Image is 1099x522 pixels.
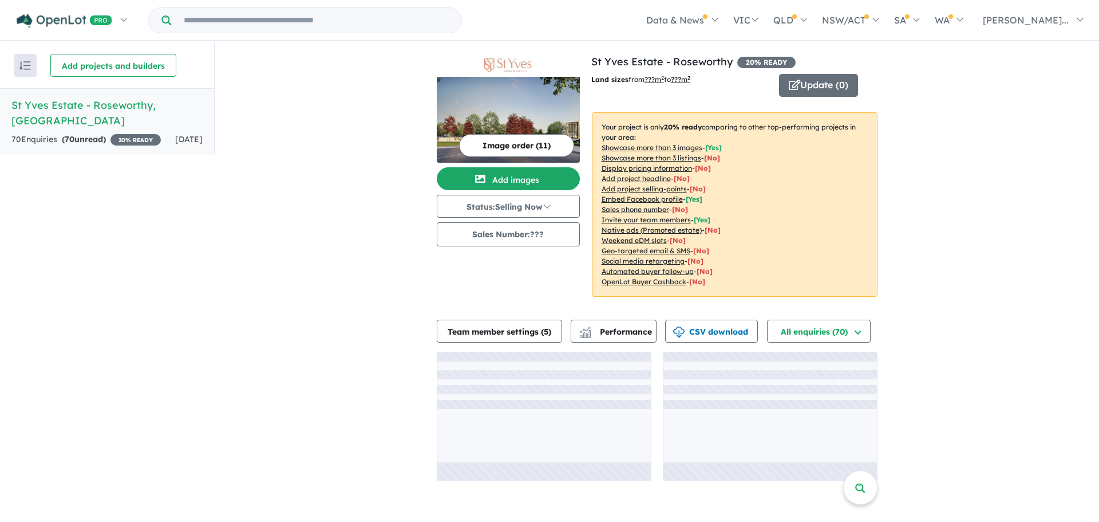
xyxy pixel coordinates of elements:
button: Image order (11) [459,134,574,157]
span: [No] [693,246,709,255]
span: [ Yes ] [705,143,722,152]
u: ???m [671,75,690,84]
u: Weekend eDM slots [602,236,667,245]
sup: 2 [661,74,664,81]
span: 20 % READY [737,57,796,68]
u: Showcase more than 3 listings [602,154,701,162]
button: Update (0) [779,74,858,97]
u: ??? m [645,75,664,84]
b: 20 % ready [664,123,702,131]
u: Sales phone number [602,205,669,214]
span: [No] [697,267,713,276]
input: Try estate name, suburb, builder or developer [173,8,459,33]
p: Your project is only comparing to other top-performing projects in your area: - - - - - - - - - -... [592,112,877,297]
span: [ Yes ] [694,215,710,224]
u: Geo-targeted email & SMS [602,246,690,255]
img: Openlot PRO Logo White [17,14,112,28]
span: [ No ] [672,205,688,214]
img: line-chart.svg [580,327,590,333]
strong: ( unread) [62,134,106,144]
span: 20 % READY [110,134,161,146]
button: Sales Number:??? [437,222,580,246]
span: [ No ] [704,154,720,162]
u: Native ads (Promoted estate) [602,226,702,234]
u: Add project selling-points [602,185,687,193]
a: St Yves Estate - Roseworthy LogoSt Yves Estate - Roseworthy [437,54,580,163]
span: [No] [670,236,686,245]
b: Land sizes [591,75,628,84]
button: Performance [571,320,657,343]
u: Social media retargeting [602,257,685,265]
u: Display pricing information [602,164,692,172]
img: download icon [673,327,685,338]
span: 5 [544,327,548,337]
span: [DATE] [175,134,203,144]
u: Embed Facebook profile [602,195,683,203]
div: 70 Enquir ies [11,133,161,147]
u: Add project headline [602,174,671,183]
u: Automated buyer follow-up [602,267,694,276]
span: [ No ] [695,164,711,172]
span: [ No ] [674,174,690,183]
u: Invite your team members [602,215,691,224]
span: 70 [65,134,74,144]
span: [ No ] [690,185,706,193]
span: [No] [689,277,705,286]
button: All enquiries (70) [767,320,871,343]
img: bar-chart.svg [580,330,591,337]
u: Showcase more than 3 images [602,143,702,152]
span: [No] [705,226,721,234]
button: Add projects and builders [50,54,176,77]
u: OpenLot Buyer Cashback [602,277,686,286]
button: Status:Selling Now [437,195,580,218]
button: CSV download [665,320,758,343]
a: St Yves Estate - Roseworthy [591,55,733,68]
button: Team member settings (5) [437,320,562,343]
h5: St Yves Estate - Roseworthy , [GEOGRAPHIC_DATA] [11,97,203,128]
img: St Yves Estate - Roseworthy [437,77,580,163]
span: [No] [687,257,703,265]
button: Add images [437,167,580,190]
p: from [591,74,770,85]
span: [PERSON_NAME]... [983,14,1069,26]
span: to [664,75,690,84]
span: Performance [582,327,652,337]
img: St Yves Estate - Roseworthy Logo [441,58,575,72]
span: [ Yes ] [686,195,702,203]
img: sort.svg [19,61,31,70]
sup: 2 [687,74,690,81]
